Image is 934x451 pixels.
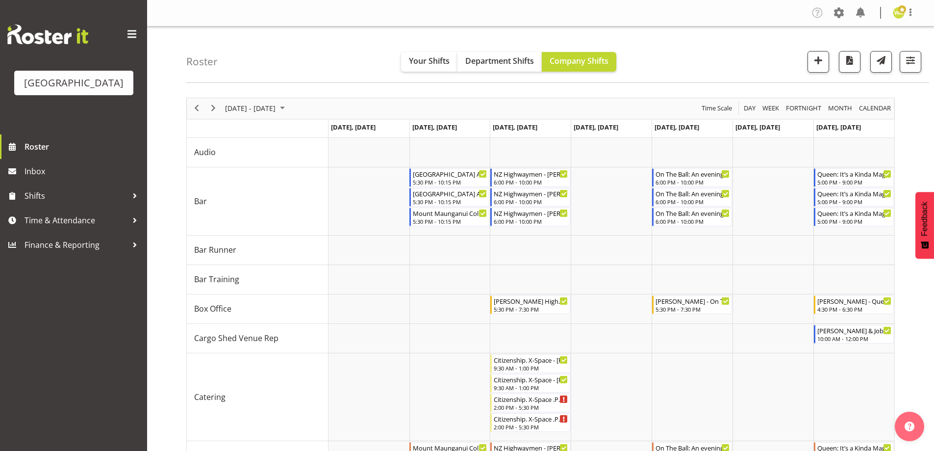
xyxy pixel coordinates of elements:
span: [DATE], [DATE] [574,123,618,132]
button: Your Shifts [401,52,457,72]
div: 5:00 PM - 9:00 PM [817,217,891,225]
div: Bar"s event - Queen: It’s a Kinda Magic 2025 - Aaron Smart Begin From Sunday, October 19, 2025 at... [814,168,894,187]
span: [DATE], [DATE] [735,123,780,132]
td: Cargo Shed Venue Rep resource [187,324,328,353]
div: [PERSON_NAME] - Queen: It’s a Kinda Magic 2025 - Box office - [PERSON_NAME] Awhina [PERSON_NAME] [817,296,891,306]
div: 5:00 PM - 9:00 PM [817,198,891,206]
div: 5:30 PM - 10:15 PM [413,178,487,186]
span: Bar [194,195,207,207]
div: On The Ball: An evening with Sir [PERSON_NAME] - [PERSON_NAME] [656,208,730,218]
td: Bar Runner resource [187,236,328,265]
div: [GEOGRAPHIC_DATA] Arts Awards - [PERSON_NAME] [413,188,487,198]
div: 5:30 PM - 10:15 PM [413,217,487,225]
button: Department Shifts [457,52,542,72]
button: Month [858,102,893,114]
span: Inbox [25,164,142,179]
div: Catering"s event - Citizenship. X-Space - Emma Johns Begin From Wednesday, October 15, 2025 at 9:... [490,374,570,393]
div: Catering"s event - Citizenship. X-Space .PM - Unfilled Begin From Wednesday, October 15, 2025 at ... [490,394,570,412]
div: Bar"s event - On The Ball: An evening with Sir Wayne Smith - Renée Hewitt Begin From Friday, Octo... [652,208,732,226]
span: Your Shifts [409,55,450,66]
td: Catering resource [187,353,328,441]
div: 6:00 PM - 10:00 PM [494,217,568,225]
div: October 13 - 19, 2025 [222,98,291,119]
div: 6:00 PM - 10:00 PM [656,198,730,206]
button: Timeline Day [742,102,757,114]
div: Bar"s event - Mount Maunganui College Arts Awards - Valerie Donaldson Begin From Tuesday, October... [409,208,489,226]
span: [DATE], [DATE] [655,123,699,132]
span: Time & Attendance [25,213,127,228]
td: Bar resource [187,167,328,236]
h4: Roster [186,56,218,67]
div: 6:00 PM - 10:00 PM [656,217,730,225]
div: Bar"s event - Mount Maunganui College Arts Awards - Chris Darlington Begin From Tuesday, October ... [409,188,489,207]
div: NZ Highwaymen - [PERSON_NAME] [494,208,568,218]
button: Time Scale [700,102,734,114]
button: Timeline Week [761,102,781,114]
span: Shifts [25,188,127,203]
div: Bar"s event - NZ Highwaymen - Skye Colonna Begin From Wednesday, October 15, 2025 at 6:00:00 PM G... [490,188,570,207]
span: [DATE], [DATE] [493,123,537,132]
div: On The Ball: An evening with [PERSON_NAME] - [PERSON_NAME] [656,169,730,179]
span: Box Office [194,303,231,315]
td: Bar Training resource [187,265,328,294]
div: On The Ball: An evening with Sir [PERSON_NAME] - [PERSON_NAME] [656,188,730,198]
button: October 2025 [224,102,289,114]
div: Mount Maunganui College Arts Awards - [PERSON_NAME] [413,208,487,218]
span: Bar Runner [194,244,236,256]
div: Citizenship. X-Space - [PERSON_NAME] [494,374,568,384]
div: Bar"s event - On The Ball: An evening with Sir Wayne Smith - Chris Darlington Begin From Friday, ... [652,168,732,187]
span: [DATE], [DATE] [816,123,861,132]
span: Catering [194,391,226,403]
img: wendy-auld9530.jpg [893,7,905,19]
button: Previous [190,102,203,114]
div: Bar"s event - NZ Highwaymen - Chris Darlington Begin From Wednesday, October 15, 2025 at 6:00:00 ... [490,168,570,187]
span: Feedback [920,202,929,236]
div: Citizenship. X-Space - [PERSON_NAME] [494,355,568,365]
span: calendar [858,102,892,114]
span: Roster [25,139,142,154]
div: Citizenship. X-Space .PM - Unfilled [494,394,568,404]
div: [PERSON_NAME] Highwaymen - [PERSON_NAME] [494,296,568,306]
span: Day [743,102,757,114]
button: Fortnight [784,102,823,114]
span: Month [827,102,853,114]
img: Rosterit website logo [7,25,88,44]
span: Time Scale [701,102,733,114]
td: Audio resource [187,138,328,167]
span: [DATE], [DATE] [412,123,457,132]
div: 6:00 PM - 10:00 PM [494,178,568,186]
div: Bar"s event - Queen: It’s a Kinda Magic 2025 - Robin Hendriks Begin From Sunday, October 19, 2025... [814,188,894,207]
div: 5:30 PM - 7:30 PM [494,305,568,313]
div: Bar"s event - Queen: It’s a Kinda Magic 2025 - Hanna Peters Begin From Sunday, October 19, 2025 a... [814,208,894,226]
div: [GEOGRAPHIC_DATA] Arts Awards - [PERSON_NAME] [413,169,487,179]
div: 4:30 PM - 6:30 PM [817,305,891,313]
div: NZ Highwaymen - [PERSON_NAME] [494,188,568,198]
div: Box Office"s event - Bobby-Lea - On The Ball: An evening with Sir Wayne Smith - Box Office - Bobb... [652,295,732,314]
div: Queen: It’s a Kinda Magic 2025 - [PERSON_NAME] [817,208,891,218]
button: Company Shifts [542,52,616,72]
div: 9:30 AM - 1:00 PM [494,364,568,372]
div: Bar"s event - On The Ball: An evening with Sir Wayne Smith - Emma Johns Begin From Friday, Octobe... [652,188,732,207]
div: Cargo Shed Venue Rep"s event - Abigail & Job Wedding Pack out Cargo Shed - Robin Hendriks Begin F... [814,325,894,344]
td: Box Office resource [187,294,328,324]
button: Next [207,102,220,114]
div: 6:00 PM - 10:00 PM [656,178,730,186]
button: Filter Shifts [900,51,921,73]
div: 10:00 AM - 12:00 PM [817,335,891,343]
button: Download a PDF of the roster according to the set date range. [839,51,860,73]
span: Audio [194,146,216,158]
div: 5:30 PM - 7:30 PM [656,305,730,313]
span: Fortnight [785,102,822,114]
div: [GEOGRAPHIC_DATA] [24,76,124,90]
button: Send a list of all shifts for the selected filtered period to all rostered employees. [870,51,892,73]
div: Box Office"s event - Valerie - NZ Highwaymen - Valerie Donaldson Begin From Wednesday, October 15... [490,295,570,314]
div: Bar"s event - Mount Maunganui College Arts Awards - Robin Hendriks Begin From Tuesday, October 14... [409,168,489,187]
div: [PERSON_NAME] & Job Wedding Pack out Cargo Shed - [PERSON_NAME] [817,325,891,335]
span: Week [761,102,780,114]
div: Box Office"s event - Bobby-Lea - Queen: It’s a Kinda Magic 2025 - Box office - Bobby-Lea Awhina C... [814,295,894,314]
span: Department Shifts [465,55,534,66]
span: [DATE], [DATE] [331,123,376,132]
span: Finance & Reporting [25,238,127,252]
div: 9:30 AM - 1:00 PM [494,384,568,392]
button: Timeline Month [827,102,854,114]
